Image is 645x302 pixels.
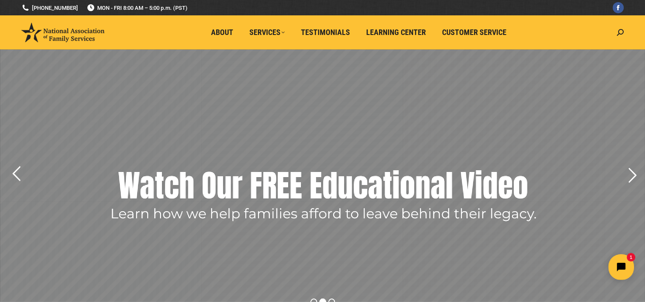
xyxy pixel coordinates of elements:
[295,24,356,41] a: Testimonials
[613,2,624,13] a: Facebook page opens in new window
[110,207,537,220] rs-layer: Learn how we help families afford to leave behind their legacy.
[442,28,506,37] span: Customer Service
[118,164,528,207] rs-layer: Watch Our FREE Educational Video
[366,28,426,37] span: Learning Center
[21,23,104,42] img: National Association of Family Services
[211,28,233,37] span: About
[205,24,239,41] a: About
[495,247,641,287] iframe: Tidio Chat
[436,24,512,41] a: Customer Service
[301,28,350,37] span: Testimonials
[360,24,432,41] a: Learning Center
[87,4,188,12] span: MON - FRI 8:00 AM – 5:00 p.m. (PST)
[249,28,285,37] span: Services
[21,4,78,12] a: [PHONE_NUMBER]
